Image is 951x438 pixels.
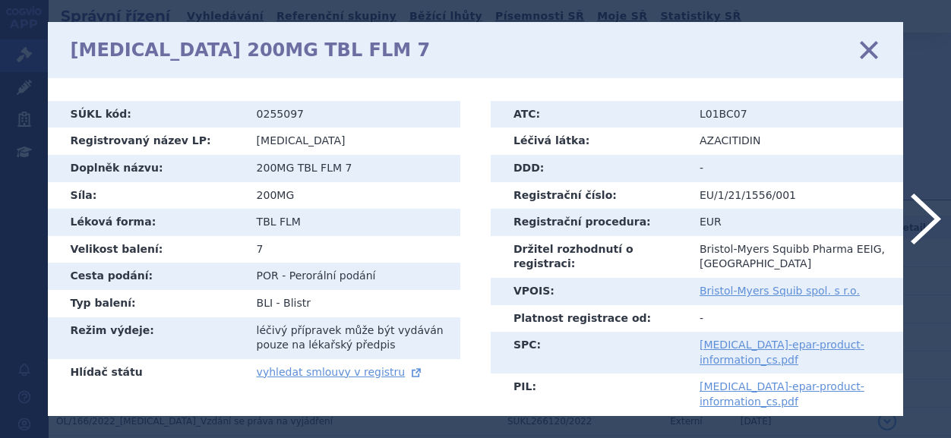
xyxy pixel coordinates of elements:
th: SÚKL kód: [48,101,245,128]
span: Perorální podání [289,269,376,282]
th: Léčivá látka: [491,128,688,155]
th: ATC: [491,101,688,128]
td: Bristol-Myers Squibb Pharma EEIG, [GEOGRAPHIC_DATA] [688,236,903,278]
th: DDD: [491,155,688,182]
a: [MEDICAL_DATA]-epar-product-information_cs.pdf [700,380,864,408]
th: Síla: [48,182,245,210]
span: Blistr [283,297,311,309]
span: - [282,269,286,282]
td: 200MG TBL FLM 7 [245,155,460,182]
td: AZACITIDIN [688,128,903,155]
th: Držitel rozhodnutí o registraci: [491,236,688,278]
th: Léková forma: [48,209,245,236]
td: 200MG [245,182,460,210]
th: Platnost registrace od: [491,305,688,332]
th: Cesta podání: [48,263,245,290]
th: VPOIS: [491,278,688,305]
a: Bristol-Myers Squib spol. s r.o. [700,285,860,297]
td: L01BC07 [688,101,903,128]
td: EUR [688,209,903,236]
th: Režim výdeje: [48,317,245,359]
td: 7 [245,236,460,263]
th: Doplněk názvu: [48,155,245,182]
h1: [MEDICAL_DATA] 200MG TBL FLM 7 [71,39,431,61]
span: - [276,297,280,309]
td: - [688,155,903,182]
a: [MEDICAL_DATA]-epar-product-information_cs.pdf [700,339,864,366]
td: léčivý přípravek může být vydáván pouze na lékařský předpis [245,317,460,359]
span: BLI [257,297,273,309]
a: zavřít [858,39,880,61]
td: TBL FLM [245,209,460,236]
th: Registrační číslo: [491,182,688,210]
td: - [688,305,903,332]
th: PIL: [491,373,688,415]
th: Typ balení: [48,290,245,317]
span: POR [257,269,279,282]
th: Registrační procedura: [491,209,688,236]
td: [MEDICAL_DATA] [245,128,460,155]
td: EU/1/21/1556/001 [688,182,903,210]
th: SPC: [491,332,688,373]
a: vyhledat smlouvy v registru [257,366,424,378]
th: Hlídač státu [48,359,245,386]
th: Velikost balení: [48,236,245,263]
th: Registrovaný název LP: [48,128,245,155]
span: vyhledat smlouvy v registru [257,366,406,378]
td: 0255097 [245,101,460,128]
